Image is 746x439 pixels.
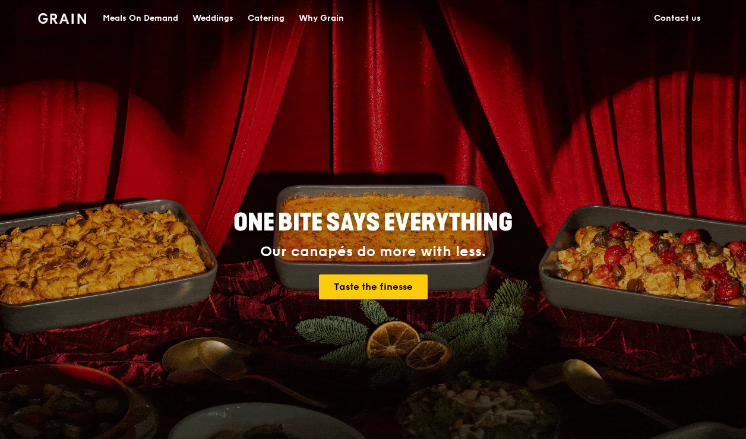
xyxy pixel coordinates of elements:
[241,1,292,36] a: Catering
[192,1,233,36] div: Weddings
[233,209,513,237] span: ONE BITE SAYS EVERYTHING
[103,1,178,36] div: Meals On Demand
[159,244,587,260] div: Our canapés do more with less.
[248,1,285,36] div: Catering
[38,13,86,24] img: Grain
[319,274,428,299] a: Taste the finesse
[299,1,344,36] div: Why Grain
[647,1,708,36] a: Contact us
[185,1,241,36] a: Weddings
[292,1,351,36] a: Why Grain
